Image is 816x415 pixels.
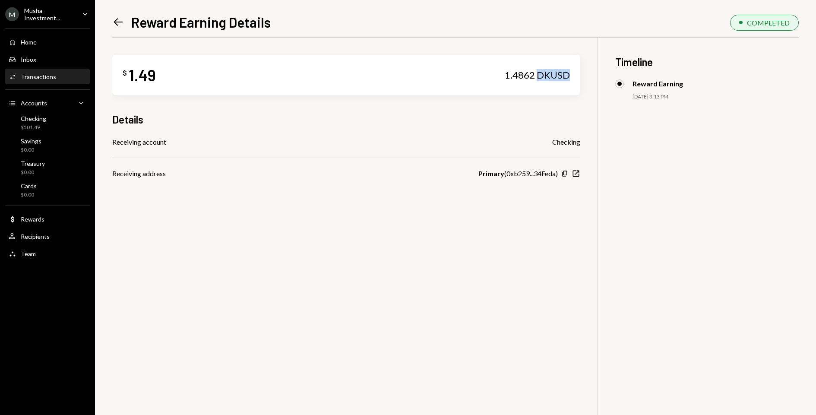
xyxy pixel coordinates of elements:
a: Savings$0.00 [5,135,90,155]
a: Transactions [5,69,90,84]
div: Reward Earning [633,79,683,88]
div: $501.49 [21,124,46,131]
h3: Details [112,112,143,127]
a: Team [5,246,90,261]
div: Team [21,250,36,257]
h1: Reward Earning Details [131,13,271,31]
div: Cards [21,182,37,190]
div: [DATE] 3:13 PM [633,93,799,101]
div: Musha Investment... [24,7,75,22]
b: Primary [478,168,504,179]
div: Rewards [21,215,44,223]
div: ( 0xb259...34Feda ) [478,168,558,179]
div: Checking [552,137,580,147]
div: Home [21,38,37,46]
div: $0.00 [21,191,37,199]
div: Accounts [21,99,47,107]
div: Recipients [21,233,50,240]
h3: Timeline [615,55,799,69]
div: Savings [21,137,41,145]
div: $0.00 [21,146,41,154]
a: Checking$501.49 [5,112,90,133]
div: Receiving account [112,137,166,147]
div: 1.4862 DKUSD [505,69,570,81]
div: $ [123,69,127,77]
div: Treasury [21,160,45,167]
a: Home [5,34,90,50]
div: COMPLETED [747,19,790,27]
div: Checking [21,115,46,122]
a: Recipients [5,228,90,244]
div: Receiving address [112,168,166,179]
div: 1.49 [129,65,156,85]
a: Treasury$0.00 [5,157,90,178]
div: Transactions [21,73,56,80]
a: Rewards [5,211,90,227]
a: Cards$0.00 [5,180,90,200]
a: Inbox [5,51,90,67]
div: Inbox [21,56,36,63]
div: M [5,7,19,21]
div: $0.00 [21,169,45,176]
a: Accounts [5,95,90,111]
